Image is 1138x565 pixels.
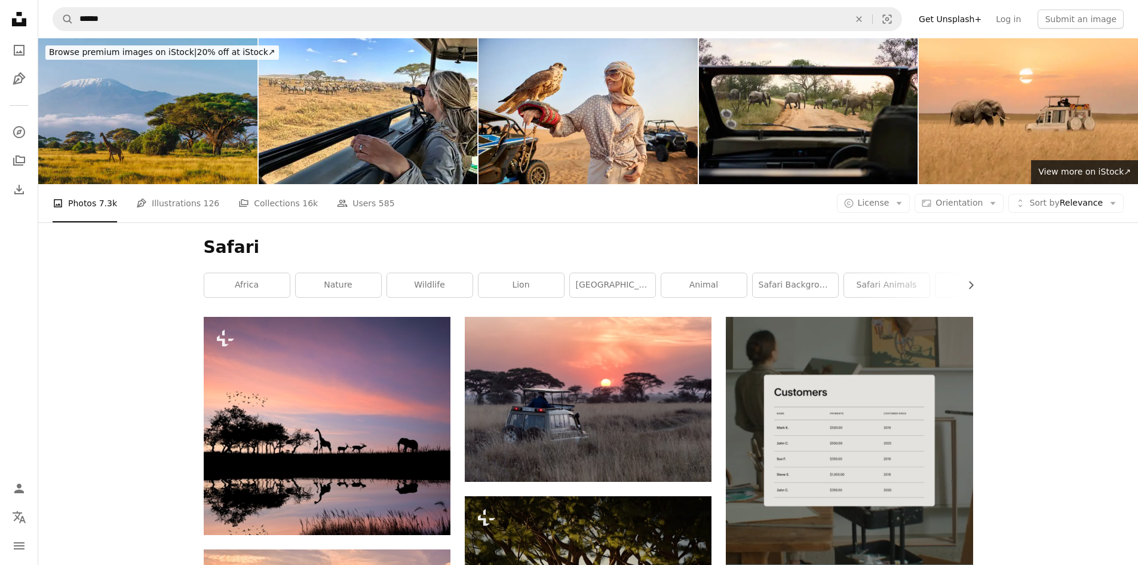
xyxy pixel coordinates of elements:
[302,197,318,210] span: 16k
[726,317,973,564] img: file-1747939376688-baf9a4a454ffimage
[465,317,711,482] img: man riding on gray car during sunset
[238,184,318,222] a: Collections 16k
[478,38,698,184] img: Beautiful woman holding falcon in Dubai desert
[53,7,902,31] form: Find visuals sitewide
[296,273,381,297] a: nature
[38,38,286,67] a: Browse premium images on iStock|20% off at iStock↗
[1008,194,1124,213] button: Sort byRelevance
[989,10,1028,29] a: Log in
[1038,10,1124,29] button: Submit an image
[1031,160,1138,184] a: View more on iStock↗
[837,194,910,213] button: License
[7,178,31,201] a: Download History
[38,38,257,184] img: Masai giraffe in front of Kilimanjaro mountain in Amboseli National Park, Kenya
[661,273,747,297] a: animal
[204,273,290,297] a: africa
[478,273,564,297] a: lion
[204,197,220,210] span: 126
[7,534,31,558] button: Menu
[960,273,973,297] button: scroll list to the right
[7,477,31,500] a: Log in / Sign up
[1029,198,1059,207] span: Sort by
[259,38,478,184] img: Woman Looking Through Binoculars While Standing In Jeep
[912,10,989,29] a: Get Unsplash+
[49,47,275,57] span: 20% off at iStock ↗
[1038,167,1131,176] span: View more on iStock ↗
[935,273,1021,297] a: jungle
[935,198,983,207] span: Orientation
[337,184,394,222] a: Users 585
[699,38,918,184] img: Tourist vehicle watching an elephant herd crossing a road in a national park
[387,273,473,297] a: wildlife
[53,8,73,30] button: Search Unsplash
[49,47,197,57] span: Browse premium images on iStock |
[570,273,655,297] a: [GEOGRAPHIC_DATA]
[873,8,901,30] button: Visual search
[846,8,872,30] button: Clear
[136,184,219,222] a: Illustrations 126
[465,394,711,405] a: man riding on gray car during sunset
[919,38,1138,184] img: African elephant walking with tourist car stop by watching during sunset at Masai Mara National R...
[204,317,450,535] img: Concept image of wild animals silhouette against vibrant sunset sky for Africa safari
[7,67,31,91] a: Illustrations
[7,120,31,144] a: Explore
[1029,197,1103,209] span: Relevance
[7,38,31,62] a: Photos
[844,273,930,297] a: safari animals
[7,505,31,529] button: Language
[858,198,889,207] span: License
[915,194,1004,213] button: Orientation
[379,197,395,210] span: 585
[7,149,31,173] a: Collections
[204,237,973,258] h1: Safari
[204,420,450,431] a: Concept image of wild animals silhouette against vibrant sunset sky for Africa safari
[753,273,838,297] a: safari background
